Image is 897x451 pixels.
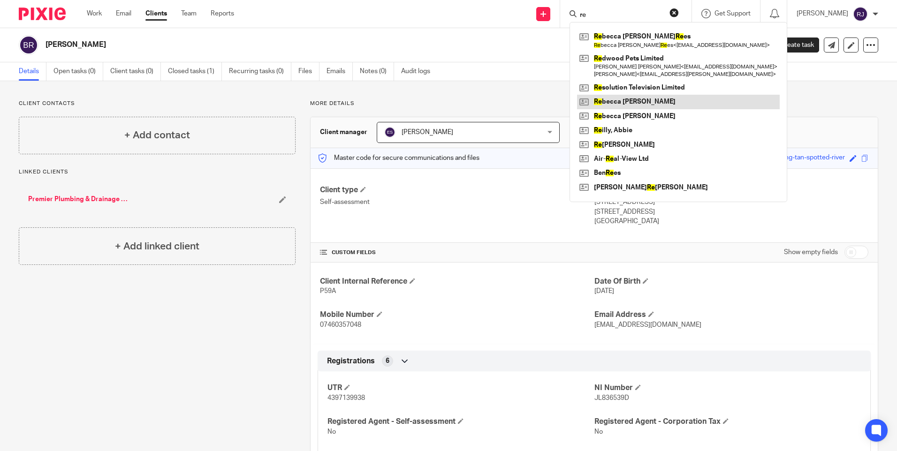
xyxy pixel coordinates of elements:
span: Registrations [327,356,375,366]
a: Audit logs [401,62,437,81]
h4: UTR [327,383,594,393]
a: Work [87,9,102,18]
a: Notes (0) [360,62,394,81]
span: No [327,428,336,435]
img: Pixie [19,8,66,20]
h3: Client manager [320,128,367,137]
h4: Client type [320,185,594,195]
a: Closed tasks (1) [168,62,222,81]
label: Show empty fields [784,248,838,257]
span: [DATE] [594,288,614,294]
h4: Registered Agent - Self-assessment [327,417,594,427]
h4: NI Number [594,383,861,393]
button: Clear [669,8,679,17]
span: Get Support [715,10,751,17]
img: svg%3E [384,127,395,138]
span: JL836539D [594,395,629,401]
a: Clients [145,9,167,18]
p: Self-assessment [320,197,594,207]
h4: Email Address [594,310,868,320]
span: No [594,428,603,435]
span: 6 [386,356,389,366]
a: Email [116,9,131,18]
h4: Client Internal Reference [320,277,594,286]
a: Emails [327,62,353,81]
h4: Registered Agent - Corporation Tax [594,417,861,427]
p: [PERSON_NAME] [797,9,848,18]
a: Team [181,9,197,18]
a: Reports [211,9,234,18]
h4: + Add contact [124,128,190,143]
span: 4397139938 [327,395,365,401]
input: Search [579,11,663,20]
h4: Date Of Birth [594,277,868,286]
img: svg%3E [19,35,38,55]
p: Master code for secure communications and files [318,153,479,163]
a: Client tasks (0) [110,62,161,81]
a: Premier Plumbing & Drainage Limited [28,195,131,204]
span: [EMAIL_ADDRESS][DOMAIN_NAME] [594,322,701,328]
img: svg%3E [853,7,868,22]
a: Create task [765,38,819,53]
h4: CUSTOM FIELDS [320,249,594,256]
a: Files [298,62,319,81]
p: Client contacts [19,100,296,107]
h4: Mobile Number [320,310,594,320]
p: [GEOGRAPHIC_DATA] [594,217,868,226]
p: [STREET_ADDRESS] [594,207,868,217]
div: strong-tan-spotted-river [773,153,845,164]
p: [STREET_ADDRESS] [594,197,868,207]
p: Linked clients [19,168,296,176]
h4: + Add linked client [115,239,199,254]
a: Open tasks (0) [53,62,103,81]
a: Details [19,62,46,81]
span: [PERSON_NAME] [402,129,453,135]
p: More details [310,100,878,107]
span: 07460357048 [320,322,361,328]
span: P59A [320,288,336,294]
h2: [PERSON_NAME] [46,40,609,50]
a: Recurring tasks (0) [229,62,291,81]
